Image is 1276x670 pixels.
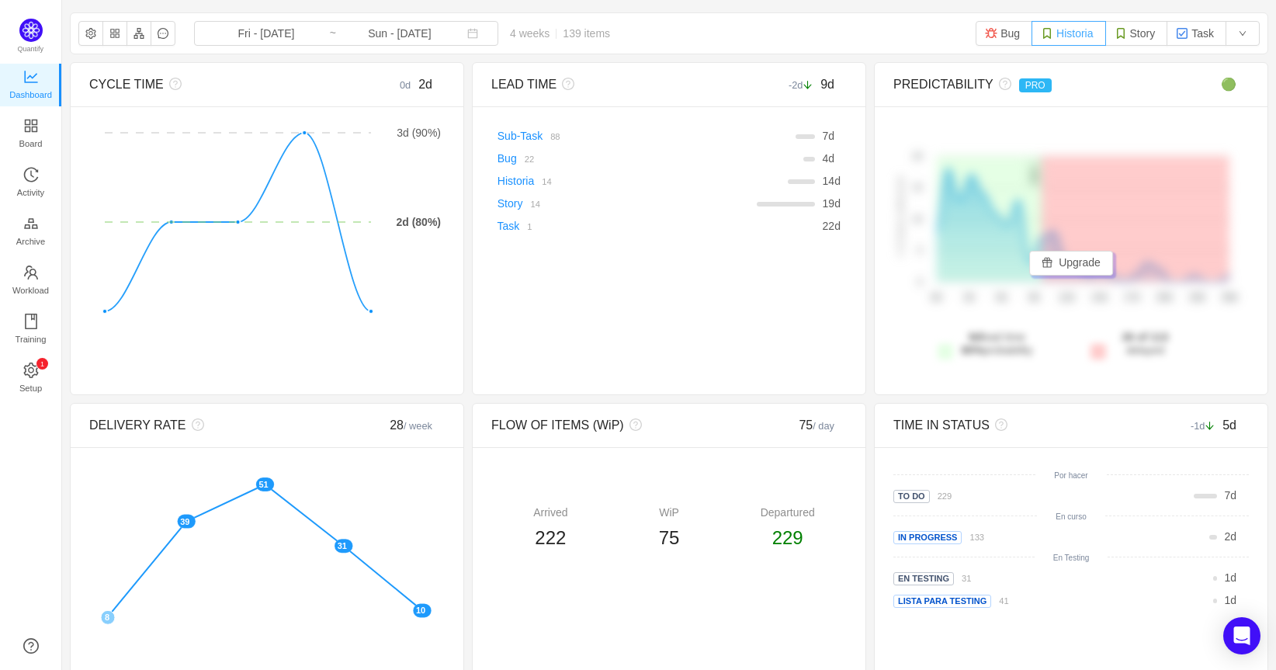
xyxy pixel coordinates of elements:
[993,78,1011,90] i: icon: question-circle
[151,21,175,46] button: icon: message
[519,220,532,232] a: 1
[17,177,44,208] span: Activity
[1226,21,1260,46] button: icon: down
[89,78,164,91] span: CYCLE TIME
[186,418,204,431] i: icon: question-circle
[535,527,566,548] span: 222
[990,418,1007,431] i: icon: question-circle
[964,293,974,304] tspan: 3d
[23,363,39,394] a: icon: settingSetup
[418,78,432,91] span: 2d
[1225,571,1237,584] span: d
[913,183,922,193] tspan: 15
[1156,293,1172,304] tspan: 20d
[893,531,962,544] span: In Progress
[522,197,539,210] a: 14
[23,69,39,85] i: icon: line-chart
[823,130,835,142] span: d
[1225,530,1231,543] span: 2
[530,200,539,209] small: 14
[498,220,520,232] a: Task
[498,130,543,142] a: Sub-Task
[772,527,803,548] span: 229
[498,27,622,40] span: 4 weeks
[1059,293,1074,304] tspan: 12d
[400,79,418,91] small: 0d
[1019,78,1052,92] span: PRO
[893,416,1160,435] div: TIME IN STATUS
[550,132,560,141] small: 88
[1167,21,1226,46] button: Task
[404,420,432,432] small: / week
[557,78,574,90] i: icon: question-circle
[23,217,39,248] a: Archive
[23,168,39,199] a: Activity
[1056,512,1086,521] small: En curso
[543,130,560,142] a: 88
[1225,489,1231,502] span: 7
[498,175,534,187] a: Historia
[813,420,834,432] small: / day
[1115,27,1127,40] img: 12385
[1225,571,1231,584] span: 1
[999,596,1008,606] small: 41
[938,491,952,501] small: 229
[820,78,834,91] span: 9d
[1105,21,1168,46] button: Story
[823,220,841,232] span: d
[789,79,820,91] small: -2d
[23,314,39,345] a: Training
[18,45,44,53] span: Quantify
[23,119,39,150] a: Board
[1223,617,1260,654] div: Open Intercom Messenger
[823,152,829,165] span: 4
[823,197,835,210] span: 19
[15,324,46,355] span: Training
[19,128,43,159] span: Board
[931,293,941,304] tspan: 0d
[563,27,610,40] span: 139 items
[1225,489,1237,502] span: d
[823,175,841,187] span: d
[1054,471,1087,480] small: Por hacer
[893,572,954,585] span: En Testing
[823,197,841,210] span: d
[9,79,52,110] span: Dashboard
[390,418,432,432] span: 28
[1122,331,1168,343] strong: 26 of 113
[893,595,991,608] span: Lista para Testing
[962,331,1033,356] span: lead time
[1032,21,1105,46] button: Historia
[1191,420,1222,432] small: -1d
[89,416,356,435] div: DELIVERY RATE
[1029,251,1113,276] button: icon: giftUpgrade
[954,571,971,584] a: 31
[1028,293,1038,304] tspan: 9d
[659,527,680,548] span: 75
[823,130,829,142] span: 7
[913,214,922,224] tspan: 10
[337,25,463,42] input: End date
[1225,594,1231,606] span: 1
[23,266,39,297] a: Workload
[491,416,758,435] div: FLOW OF ITEMS (WiP)
[23,638,39,654] a: icon: question-circle
[976,21,1032,46] button: Bug
[610,505,729,521] div: WiP
[913,151,922,161] tspan: 20
[1176,27,1188,40] img: 12388
[1225,530,1237,543] span: d
[997,293,1007,304] tspan: 6d
[1189,293,1205,304] tspan: 23d
[624,418,642,431] i: icon: question-circle
[491,505,610,521] div: Arrived
[758,416,848,435] div: 75
[491,78,557,91] span: LEAD TIME
[1222,418,1236,432] span: 5d
[1053,554,1090,562] small: En Testing
[517,152,534,165] a: 22
[893,75,1160,94] div: PREDICTABILITY
[498,152,517,165] a: Bug
[1221,78,1236,91] span: 🟢
[102,21,127,46] button: icon: appstore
